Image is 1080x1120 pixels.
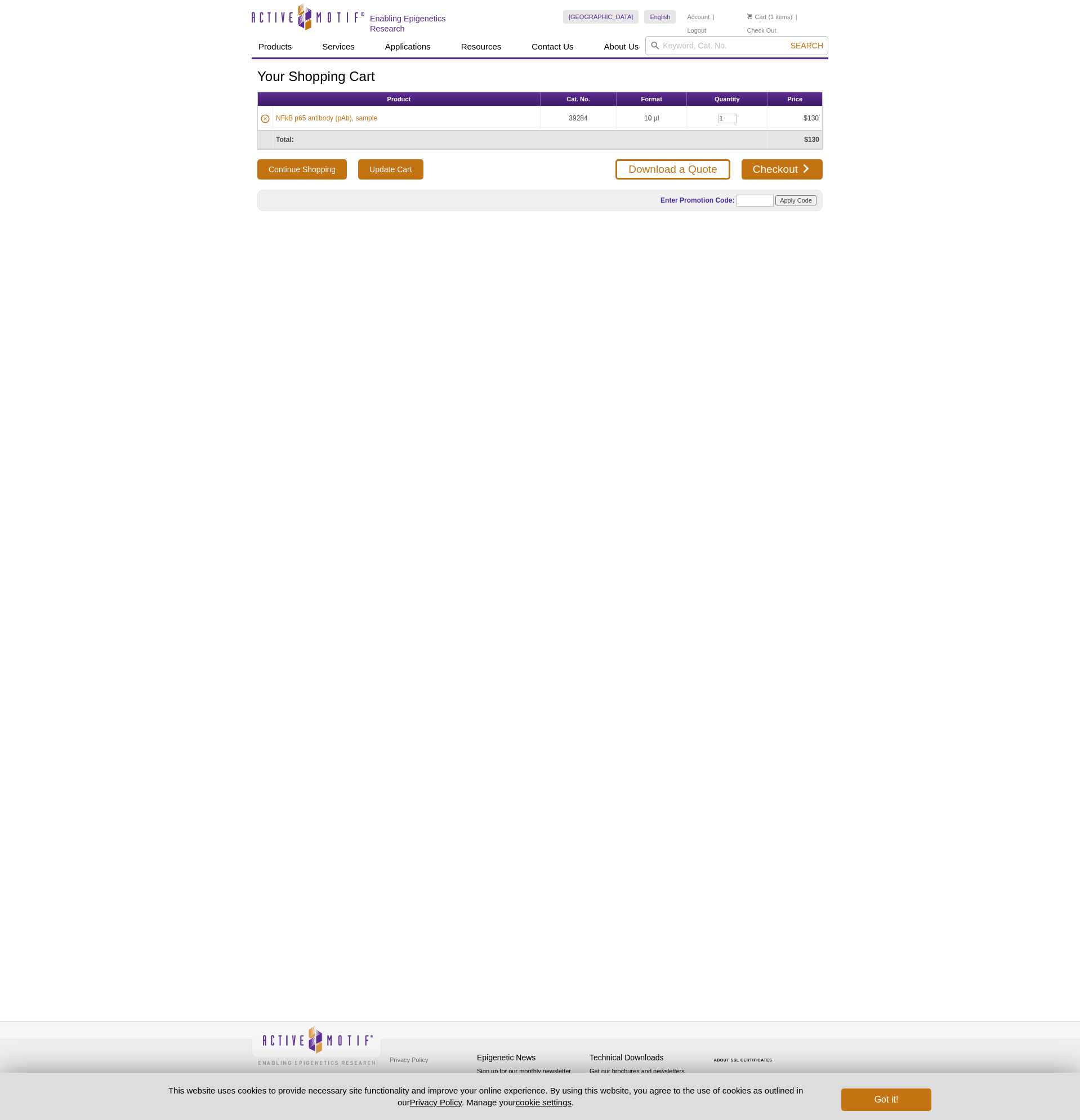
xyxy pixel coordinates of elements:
table: Click to Verify - This site chose Symantec SSL for secure e-commerce and confidential communicati... [702,1042,787,1067]
img: Your Cart [747,14,752,19]
h1: Your Shopping Cart [257,69,823,86]
a: [GEOGRAPHIC_DATA] [563,10,639,24]
h2: Enabling Epigenetics Research [370,14,481,34]
p: This website uses cookies to provide necessary site functionality and improve your online experie... [149,1085,823,1108]
a: Privacy Policy [410,1097,462,1107]
button: Got it! [841,1088,931,1111]
button: cookie settings [516,1097,572,1107]
h4: Epigenetic News [477,1053,584,1063]
span: Product [387,96,411,102]
label: Enter Promotion Code: [659,196,734,204]
span: Price [787,96,802,102]
li: (1 items) [747,10,793,24]
button: Continue Shopping [257,159,347,180]
a: Contact Us [525,36,580,57]
a: Cart [747,13,767,21]
a: Account [687,13,709,21]
a: Check Out [747,26,776,34]
input: Apply Code [775,195,816,205]
input: Update Cart [358,159,423,180]
button: Search [787,41,827,51]
td: 39284 [541,106,617,131]
input: Keyword, Cat. No. [645,36,828,55]
strong: $130 [804,136,819,144]
li: | [796,10,797,24]
li: | [713,10,715,24]
a: ABOUT SSL CERTIFICATES [714,1058,773,1062]
span: Format [641,96,662,102]
img: Active Motif, [252,1022,381,1068]
a: Logout [687,26,706,34]
a: English [644,10,676,24]
p: Sign up for our monthly newsletter highlighting recent publications in the field of epigenetics. [477,1067,584,1105]
td: $130 [767,106,822,131]
span: Cat. No. [566,96,590,102]
a: NFkB p65 antibody (pAb), sample [276,113,377,123]
span: Quantity [715,96,740,102]
a: Products [252,36,298,57]
a: Download a Quote [615,159,730,180]
a: About Us [597,36,646,57]
a: Services [315,36,362,57]
strong: Total: [276,136,294,144]
span: Search [791,41,823,50]
td: 10 µl [617,106,687,131]
a: Resources [454,36,508,57]
h4: Technical Downloads [590,1053,697,1063]
a: Terms & Conditions [387,1068,446,1085]
a: Applications [378,36,438,57]
p: Get our brochures and newsletters, or request them by mail. [590,1067,697,1095]
a: Checkout [742,159,823,180]
a: Privacy Policy [387,1051,431,1068]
